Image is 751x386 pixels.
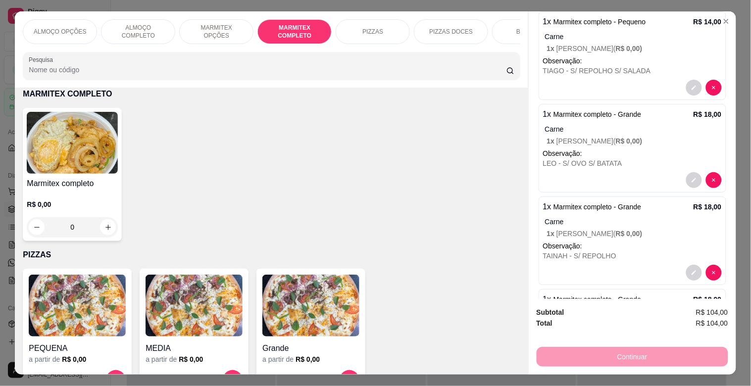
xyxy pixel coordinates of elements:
button: decrease-product-quantity [686,265,702,281]
div: TAINAH - S/ REPOLHO [543,251,722,261]
p: R$ 18,00 [694,294,722,304]
p: [PERSON_NAME] ( [547,136,722,146]
button: Close [718,13,734,29]
div: LEO - S/ OVO S/ BATATA [543,158,722,168]
div: TIAGO - S/ REPOLHO S/ SALADA [543,66,722,76]
p: 1 x [543,201,642,213]
span: R$ 104,00 [696,318,728,329]
button: decrease-product-quantity [706,265,722,281]
p: R$ 0,00 [27,199,118,209]
h4: Grande [262,342,359,354]
p: ALMOÇO OPÇÕES [34,28,87,36]
img: product-image [29,275,126,337]
input: Pesquisa [29,65,506,75]
label: Pesquisa [29,55,56,64]
p: Carne [545,124,722,134]
p: R$ 18,00 [694,109,722,119]
p: [PERSON_NAME] ( [547,229,722,239]
p: PIZZAS DOCES [429,28,473,36]
span: Marmitex completo - Grande [553,110,641,118]
h6: R$ 0,00 [296,354,320,364]
h6: R$ 0,00 [62,354,86,364]
p: Observação: [543,56,722,66]
p: R$ 14,00 [694,17,722,27]
p: PIZZAS [23,249,520,261]
button: decrease-product-quantity [686,172,702,188]
p: MARMITEX COMPLETO [266,24,323,40]
img: product-image [27,112,118,174]
h4: PEQUENA [29,342,126,354]
p: Observação: [543,241,722,251]
button: decrease-product-quantity [706,80,722,96]
span: Marmitex completo - Grande [553,295,641,303]
span: R$ 104,00 [696,307,728,318]
button: decrease-product-quantity [706,172,722,188]
div: a partir de [146,354,243,364]
span: Marmitex completo - Pequeno [553,18,646,26]
p: BEBIDAS [516,28,542,36]
p: 1 x [543,108,642,120]
span: R$ 0,00 ) [616,45,643,52]
span: Marmitex completo - Grande [553,203,641,211]
span: R$ 0,00 ) [616,230,643,238]
h6: R$ 0,00 [179,354,203,364]
p: MARMITEX COMPLETO [23,88,520,100]
p: [PERSON_NAME] ( [547,44,722,53]
p: 1 x [543,16,646,28]
img: product-image [146,275,243,337]
p: PIZZAS [362,28,383,36]
span: 1 x [547,137,556,145]
p: Observação: [543,148,722,158]
p: Carne [545,217,722,227]
span: R$ 0,00 ) [616,137,643,145]
strong: Total [537,319,552,327]
p: ALMOÇO COMPLETO [109,24,167,40]
span: 1 x [547,45,556,52]
div: a partir de [262,354,359,364]
img: product-image [262,275,359,337]
p: MARMITEX OPÇÕES [188,24,245,40]
p: 1 x [543,293,642,305]
h4: Marmitex completo [27,178,118,190]
strong: Subtotal [537,308,564,316]
div: a partir de [29,354,126,364]
h4: MEDIA [146,342,243,354]
span: 1 x [547,230,556,238]
p: Carne [545,32,722,42]
button: decrease-product-quantity [686,80,702,96]
p: R$ 18,00 [694,202,722,212]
